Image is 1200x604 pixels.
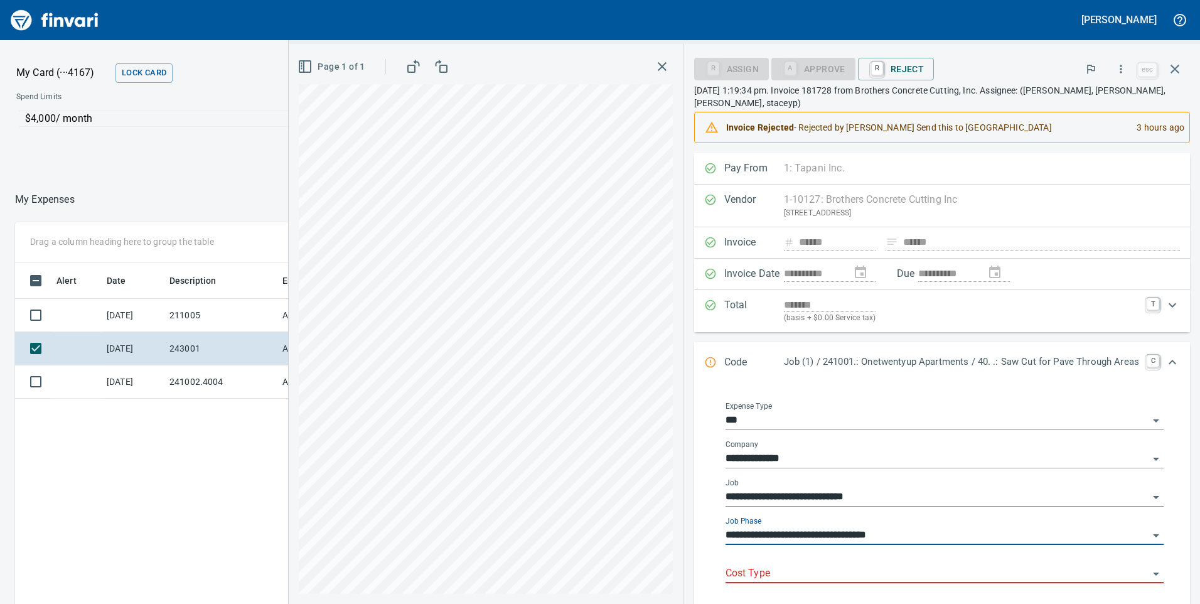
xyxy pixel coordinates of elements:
div: Expand [694,342,1190,384]
strong: Invoice Rejected [726,122,794,132]
button: Open [1147,450,1165,468]
td: AP Invoices [277,365,372,399]
span: Reject [868,58,924,80]
span: Spend Limits [16,91,243,104]
td: 241002.4004 [164,365,277,399]
span: Alert [56,273,93,288]
span: Close invoice [1135,54,1190,84]
div: Assign [694,63,769,73]
label: Job Phase [726,517,761,525]
h5: [PERSON_NAME] [1081,13,1157,26]
button: Open [1147,412,1165,429]
span: Description [169,273,217,288]
td: 243001 [164,332,277,365]
button: Open [1147,488,1165,506]
a: C [1147,355,1159,367]
button: Page 1 of 1 [295,55,370,78]
label: Job [726,479,739,487]
p: (basis + $0.00 Service tax) [784,312,1139,325]
span: Description [169,273,233,288]
td: [DATE] [102,365,164,399]
p: $4,000 / month [25,111,419,126]
div: - Rejected by [PERSON_NAME] Send this to [GEOGRAPHIC_DATA] [726,116,1127,139]
span: Date [107,273,142,288]
td: AP Invoices [277,332,372,365]
span: Employee [282,273,323,288]
p: Job (1) / 241001.: Onetwentyup Apartments / 40. .: Saw Cut for Pave Through Areas [784,355,1139,369]
p: [DATE] 1:19:34 pm. Invoice 181728 from Brothers Concrete Cutting, Inc. Assignee: ([PERSON_NAME], ... [694,84,1190,109]
td: [DATE] [102,332,164,365]
td: 211005 [164,299,277,332]
span: Lock Card [122,66,166,80]
a: esc [1138,63,1157,77]
span: Employee [282,273,339,288]
img: Finvari [8,5,102,35]
div: Cost Type required [771,63,855,73]
td: AP Invoices [277,299,372,332]
button: More [1107,55,1135,83]
label: Company [726,441,758,448]
button: Open [1147,527,1165,544]
button: RReject [858,58,934,80]
div: 3 hours ago [1127,116,1184,139]
button: Open [1147,565,1165,583]
span: Alert [56,273,77,288]
p: My Expenses [15,192,75,207]
span: Date [107,273,126,288]
p: Online allowed [6,127,427,139]
button: Flag [1077,55,1105,83]
button: [PERSON_NAME] [1078,10,1160,30]
a: T [1147,298,1159,310]
span: Page 1 of 1 [300,59,365,75]
div: Expand [694,290,1190,332]
a: R [871,62,883,75]
td: [DATE] [102,299,164,332]
p: Drag a column heading here to group the table [30,235,214,248]
nav: breadcrumb [15,192,75,207]
p: Total [724,298,784,325]
p: Code [724,355,784,371]
button: Lock Card [115,63,173,83]
p: My Card (···4167) [16,65,110,80]
label: Expense Type [726,402,772,410]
